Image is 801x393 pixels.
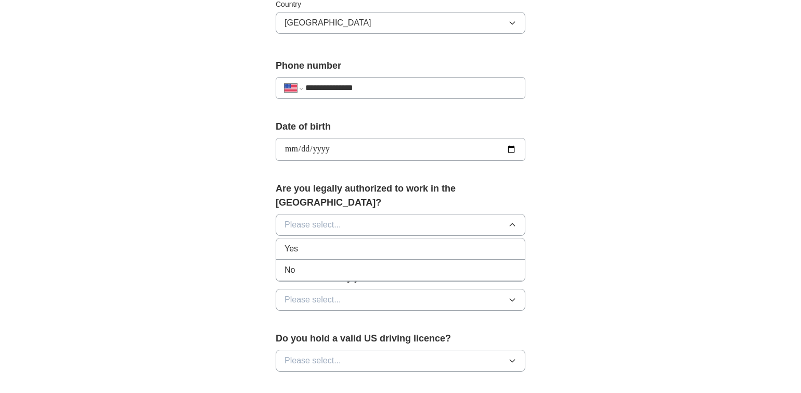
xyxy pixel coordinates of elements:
[276,59,525,73] label: Phone number
[285,294,341,306] span: Please select...
[276,182,525,210] label: Are you legally authorized to work in the [GEOGRAPHIC_DATA]?
[276,332,525,346] label: Do you hold a valid US driving licence?
[276,214,525,236] button: Please select...
[285,264,295,276] span: No
[285,354,341,367] span: Please select...
[276,120,525,134] label: Date of birth
[285,243,298,255] span: Yes
[276,289,525,311] button: Please select...
[276,350,525,372] button: Please select...
[285,17,371,29] span: [GEOGRAPHIC_DATA]
[285,219,341,231] span: Please select...
[276,12,525,34] button: [GEOGRAPHIC_DATA]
